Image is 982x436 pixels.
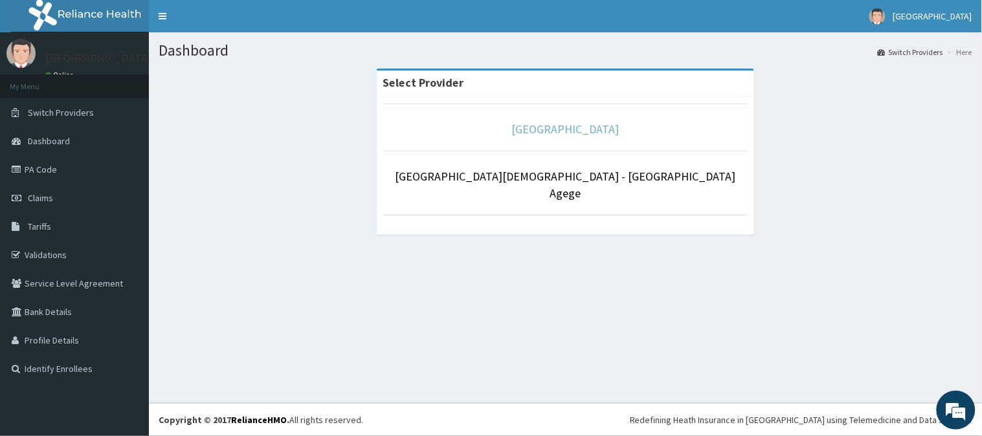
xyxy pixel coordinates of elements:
p: [GEOGRAPHIC_DATA] [45,52,152,64]
a: [GEOGRAPHIC_DATA] [512,122,619,136]
span: [GEOGRAPHIC_DATA] [893,10,972,22]
div: Redefining Heath Insurance in [GEOGRAPHIC_DATA] using Telemedicine and Data Science! [630,413,972,426]
span: Dashboard [28,135,70,147]
a: Switch Providers [878,47,943,58]
strong: Select Provider [383,75,464,90]
span: Claims [28,192,53,204]
div: Chat with us now [67,72,218,89]
img: d_794563401_company_1708531726252_794563401 [24,65,52,97]
a: [GEOGRAPHIC_DATA][DEMOGRAPHIC_DATA] - [GEOGRAPHIC_DATA] Agege [396,169,736,201]
textarea: Type your message and hit 'Enter' [6,295,247,340]
strong: Copyright © 2017 . [159,414,289,426]
h1: Dashboard [159,42,972,59]
span: Switch Providers [28,107,94,118]
span: We're online! [75,134,179,265]
img: User Image [869,8,886,25]
div: Minimize live chat window [212,6,243,38]
span: Tariffs [28,221,51,232]
li: Here [944,47,972,58]
img: User Image [6,39,36,68]
a: RelianceHMO [231,414,287,426]
a: Online [45,71,76,80]
footer: All rights reserved. [149,403,982,436]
